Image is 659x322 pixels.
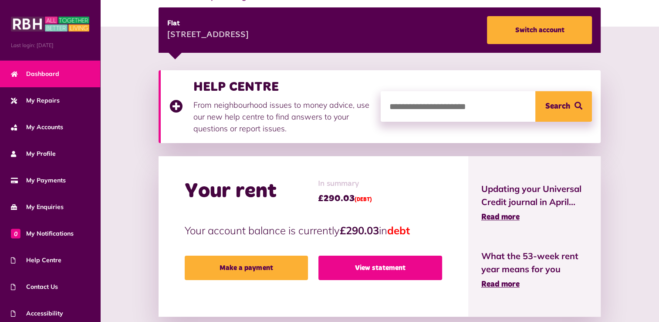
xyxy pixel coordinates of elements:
[11,176,66,185] span: My Payments
[11,41,89,49] span: Last login: [DATE]
[481,281,520,288] span: Read more
[318,192,372,205] span: £290.03
[481,250,588,291] a: What the 53-week rent year means for you Read more
[481,182,588,223] a: Updating your Universal Credit journal in April... Read more
[11,149,56,158] span: My Profile
[487,16,592,44] a: Switch account
[11,202,64,212] span: My Enquiries
[185,223,442,238] p: Your account balance is currently in
[11,282,58,291] span: Contact Us
[193,79,372,95] h3: HELP CENTRE
[11,96,60,105] span: My Repairs
[318,256,442,280] a: View statement
[11,229,74,238] span: My Notifications
[11,309,63,318] span: Accessibility
[167,29,249,42] div: [STREET_ADDRESS]
[481,250,588,276] span: What the 53-week rent year means for you
[11,123,63,132] span: My Accounts
[355,197,372,202] span: (DEBT)
[318,178,372,190] span: In summary
[185,179,277,204] h2: Your rent
[340,224,379,237] strong: £290.03
[545,91,570,122] span: Search
[193,99,372,134] p: From neighbourhood issues to money advice, use our new help centre to find answers to your questi...
[481,213,520,221] span: Read more
[167,18,249,29] div: Flat
[387,224,410,237] span: debt
[11,256,61,265] span: Help Centre
[11,69,59,79] span: Dashboard
[11,229,20,238] span: 0
[185,256,308,280] a: Make a payment
[11,15,89,33] img: MyRBH
[481,182,588,209] span: Updating your Universal Credit journal in April...
[535,91,592,122] button: Search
